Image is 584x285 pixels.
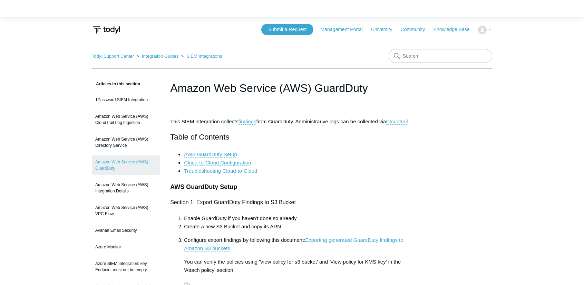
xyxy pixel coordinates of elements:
li: Create a new S3 Bucket and copy its ARN [184,222,414,231]
a: AWS GuardDuty Setup [184,151,237,158]
a: findings [239,118,256,125]
a: Knowledge Base [434,26,477,33]
a: Submit a Request [261,24,313,35]
a: Troubleshooting Cloud-to-Cloud [184,168,257,174]
a: Management Portal [321,26,370,33]
p: Configure export findings by following this document: [184,236,414,253]
a: Amazon Web Service (AWS) GuardDuty [92,155,160,175]
a: Amazon Web Service (AWS) CloudTrail Log Ingestion [92,110,160,129]
img: Todyl Support Center Help Center home page [92,23,121,36]
a: Todyl Support Center [92,54,134,59]
a: Community [401,26,432,33]
li: Integration Guides [135,54,180,59]
li: SIEM Integrations [180,54,222,59]
a: Amazon Web Service (AWS) Directory Service [92,133,160,152]
li: Todyl Support Center [92,54,135,59]
li: Enable GuardDuty if you haven't done so already [184,214,414,222]
a: Amazon Web Service (AWS) Integration Details [92,178,160,198]
a: University [371,26,399,33]
a: Azure SIEM Integration: key Endpoint must not be empty [92,257,160,276]
h3: AWS GuardDuty Setup [170,182,414,192]
a: Azure Monitor [92,240,160,254]
a: Integration Guides [142,54,178,59]
a: SIEM Integrations [186,54,222,59]
h2: Table of Contents [170,131,414,143]
a: Amazon Web Service (AWS) VPC Flow [92,201,160,220]
a: Cloud-to-Cloud Configuration [184,160,251,166]
span: Articles in this section [92,82,140,86]
h1: Amazon Web Service (AWS) GuardDuty [170,80,414,96]
a: Cloudtrail [386,118,408,125]
p: This SIEM integration collects from GuardDuty. Administrarive logs can be collected via . [170,117,414,126]
input: Search [389,49,492,63]
h4: Section 1: Export GuardDuty Findings to S3 Bucket [170,198,414,207]
a: 1Password SIEM Integration [92,93,160,106]
a: Avanan Email Security [92,224,160,237]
